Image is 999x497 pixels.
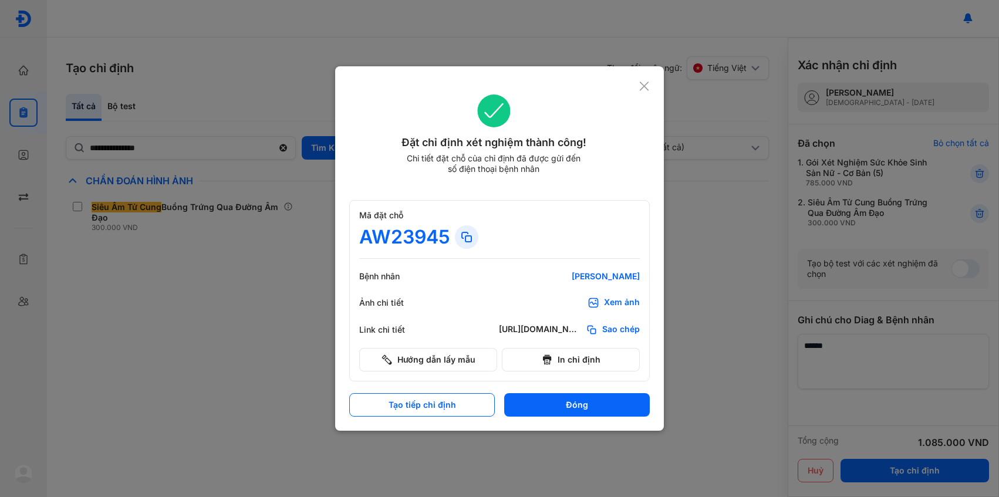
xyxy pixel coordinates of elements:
button: Đóng [504,393,650,417]
div: Mã đặt chỗ [359,210,640,221]
div: Xem ảnh [604,297,640,309]
div: [PERSON_NAME] [499,271,640,282]
div: [URL][DOMAIN_NAME] [499,324,581,336]
div: AW23945 [359,225,450,249]
div: Ảnh chi tiết [359,297,430,308]
div: Bệnh nhân [359,271,430,282]
span: Sao chép [602,324,640,336]
button: Hướng dẫn lấy mẫu [359,348,497,371]
div: Link chi tiết [359,324,430,335]
button: In chỉ định [502,348,640,371]
button: Tạo tiếp chỉ định [349,393,495,417]
div: Đặt chỉ định xét nghiệm thành công! [349,134,639,151]
div: Chi tiết đặt chỗ của chỉ định đã được gửi đến số điện thoại bệnh nhân [401,153,586,174]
